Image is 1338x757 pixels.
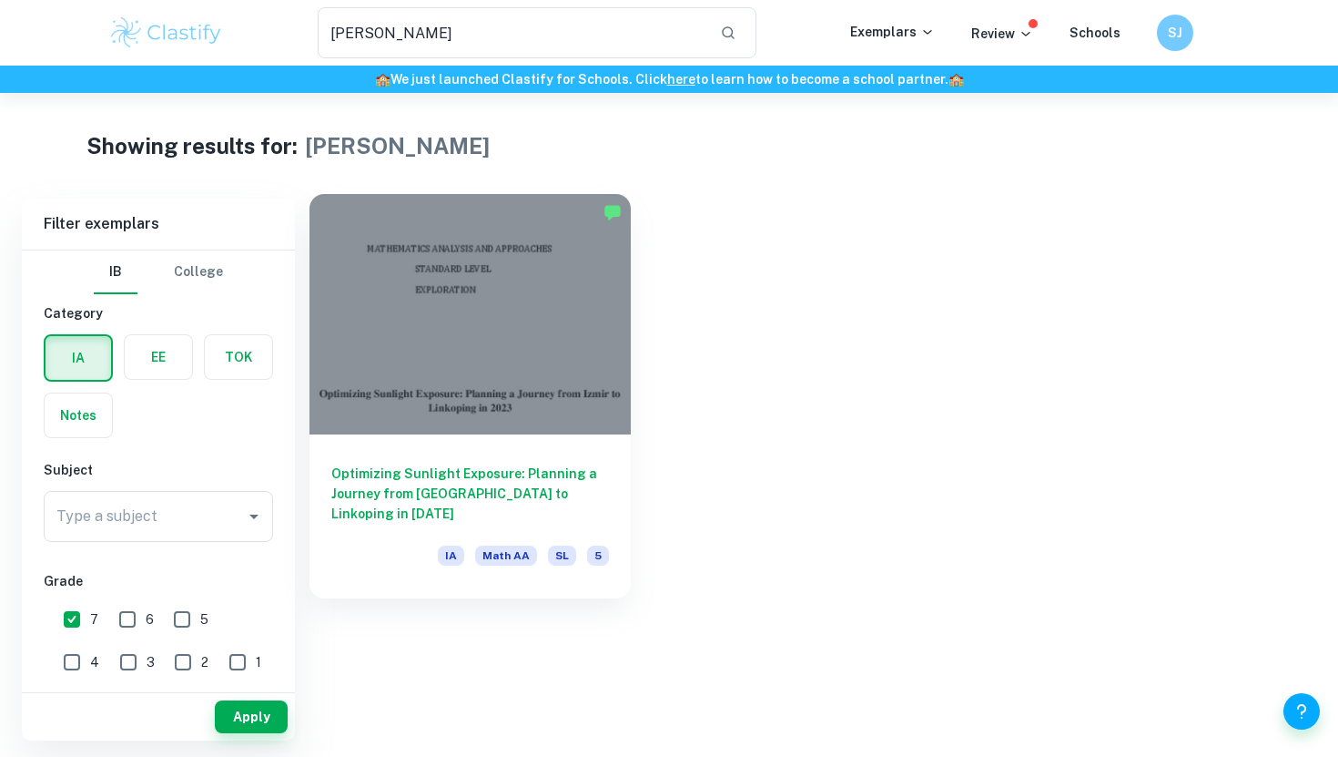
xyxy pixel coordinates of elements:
span: 🏫 [948,72,964,87]
span: 7 [90,609,98,629]
span: 🏫 [375,72,390,87]
h6: Subject [44,460,273,480]
span: IA [438,546,464,566]
button: Open [241,504,267,529]
h1: [PERSON_NAME] [305,129,490,162]
a: here [667,72,695,87]
button: IB [94,251,137,294]
h1: Showing results for: [86,129,298,162]
p: Review [971,24,1033,44]
button: EE [125,335,192,379]
p: Exemplars [850,22,935,42]
a: Schools [1069,26,1120,40]
button: Help and Feedback [1283,693,1320,730]
span: 4 [90,652,99,672]
span: Math AA [475,546,537,566]
button: College [174,251,223,294]
span: 2 [201,652,208,672]
button: SJ [1157,15,1193,51]
span: 6 [146,609,154,629]
h6: SJ [1165,23,1186,43]
span: 1 [256,652,261,672]
div: Filter type choice [94,251,223,294]
button: TOK [205,335,272,379]
a: Optimizing Sunlight Exposure: Planning a Journey from [GEOGRAPHIC_DATA] to Linkoping in [DATE]IAM... [309,199,631,603]
button: Notes [45,394,112,437]
img: Clastify logo [108,15,224,51]
span: SL [548,546,576,566]
button: IA [46,336,111,380]
img: Marked [603,203,622,221]
h6: We just launched Clastify for Schools. Click to learn how to become a school partner. [4,69,1334,89]
h6: Grade [44,571,273,591]
span: 3 [147,652,155,672]
button: Apply [215,701,288,733]
span: 5 [587,546,609,566]
span: 5 [200,609,208,629]
input: Search for any exemplars... [318,7,705,58]
h6: Category [44,303,273,323]
h6: Filter exemplars [22,199,295,250]
h6: Optimizing Sunlight Exposure: Planning a Journey from [GEOGRAPHIC_DATA] to Linkoping in [DATE] [331,464,609,524]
